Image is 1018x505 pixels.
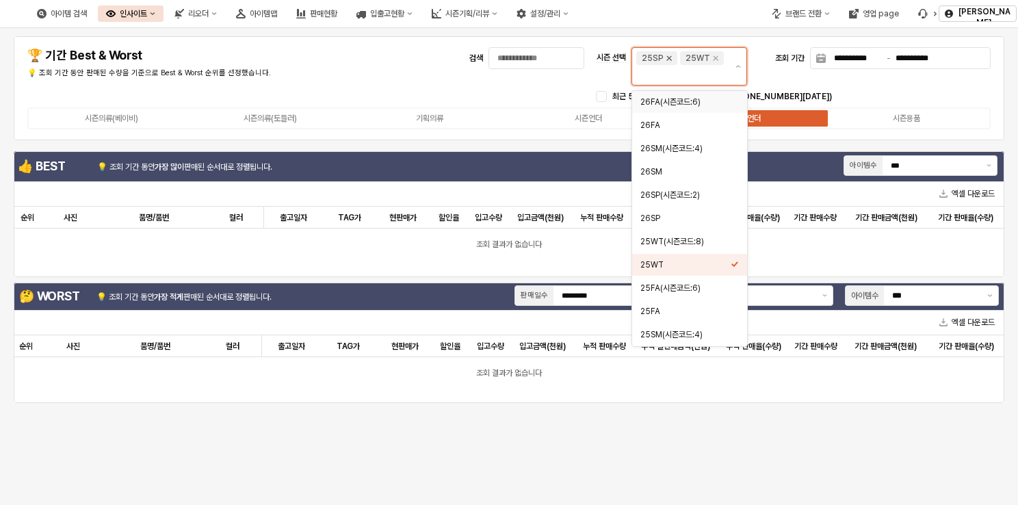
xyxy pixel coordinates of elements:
[19,289,91,303] h4: 🤔 WORST
[575,114,602,123] div: 시즌언더
[863,9,899,18] div: 영업 page
[850,159,877,172] div: 아이템수
[64,212,77,223] span: 사진
[775,53,805,63] span: 조회 기간
[154,292,168,302] strong: 가장
[27,68,347,79] p: 💡 조회 기간 동안 판매된 수량을 기준으로 Best & Worst 순위를 선정했습니다.
[29,5,95,22] div: 아이템 검색
[98,5,164,22] div: 인사이트
[934,314,1000,331] button: 엑셀 다운로드
[140,341,170,352] span: 품명/품번
[475,212,502,223] span: 입고수량
[18,159,94,173] h4: 👍 BEST
[642,51,664,65] div: 25SP
[713,55,718,61] div: Remove 25WT
[469,53,483,63] span: 검색
[794,341,837,352] span: 기간 판매수량
[597,53,626,63] span: 시즌 선택
[170,162,184,172] strong: 많이
[188,9,209,18] div: 리오더
[730,48,746,85] button: 제안 사항 표시
[851,289,878,302] div: 아이템수
[228,5,285,22] div: 아이템맵
[519,341,566,352] span: 입고금액(천원)
[640,283,731,294] div: 25FA(시즌코드:6)
[612,92,832,101] span: 최근 5개년 무시즌 모아보기([DATE][PHONE_NUMBER][DATE])
[32,112,191,125] label: 시즌의류(베이비)
[938,212,993,223] span: 기간 판매율(수량)
[278,341,305,352] span: 출고일자
[763,5,838,22] div: 브랜드 전환
[855,212,917,223] span: 기간 판매금액(천원)
[517,212,564,223] span: 입고금액(천원)
[391,341,419,352] span: 현판매가
[640,306,731,317] div: 25FA
[191,112,350,125] label: 시즌의류(토들러)
[226,341,239,352] span: 컬러
[139,212,169,223] span: 품명/품번
[14,229,1004,261] div: 조회 결과가 없습니다
[640,96,731,107] div: 26FA(시즌코드:6)
[96,291,339,303] p: 💡 조회 기간 동안 판매된 순서대로 정렬됩니다.
[51,9,87,18] div: 아이템 검색
[686,51,710,65] div: 25WT
[725,212,780,223] span: 누적 판매율(수량)
[66,341,80,352] span: 사진
[477,341,504,352] span: 입고수량
[97,161,339,173] p: 💡 조회 기간 동안 판매된 순서대로 정렬됩니다.
[640,143,731,154] div: 26SM(시즌코드:4)
[416,114,443,123] div: 기획의류
[640,236,731,247] div: 25WT(시즌코드:8)
[370,9,404,18] div: 입출고현황
[338,212,361,223] span: TAG가
[389,212,417,223] span: 현판매가
[439,212,459,223] span: 할인율
[981,156,997,175] button: 제안 사항 표시
[910,5,944,22] div: 버그 제보 및 기능 개선 요청
[726,341,781,352] span: 누적 판매율(수량)
[166,5,225,22] div: 리오더
[445,9,489,18] div: 시즌기획/리뷰
[350,112,509,125] label: 기획의류
[957,6,1010,28] p: [PERSON_NAME]
[893,114,920,123] div: 시즌용품
[854,341,917,352] span: 기간 판매금액(천원)
[280,212,307,223] span: 출고일자
[640,329,731,340] div: 25SM(시즌코드:4)
[666,55,672,61] div: Remove 25SP
[440,341,460,352] span: 할인율
[640,120,731,131] div: 26FA
[817,286,833,305] button: 제안 사항 표시
[27,49,260,62] h4: 🏆 기간 Best & Worst
[640,166,731,177] div: 26SM
[250,9,277,18] div: 아이템맵
[934,185,1000,202] button: 엑셀 다운로드
[509,112,668,125] label: 시즌언더
[310,9,337,18] div: 판매현황
[982,286,998,305] button: 제안 사항 표시
[632,90,747,347] div: Select an option
[521,289,548,302] div: 판매일수
[337,341,360,352] span: TAG가
[423,5,506,22] div: 시즌기획/리뷰
[580,212,623,223] span: 누적 판매수량
[785,9,822,18] div: 브랜드 전환
[19,341,33,352] span: 순위
[508,5,577,22] div: 설정/관리
[155,162,168,172] strong: 가장
[288,5,345,22] div: 판매현황
[827,112,986,125] label: 시즌용품
[21,212,34,223] span: 순위
[583,341,626,352] span: 누적 판매수량
[120,9,147,18] div: 인사이트
[229,212,243,223] span: 컬러
[841,5,907,22] div: 영업 page
[170,292,183,302] strong: 적게
[85,114,138,123] div: 시즌의류(베이비)
[244,114,297,123] div: 시즌의류(토들러)
[640,190,731,200] div: 26SP(시즌코드:2)
[14,357,1004,390] div: 조회 결과가 없습니다
[348,5,421,22] div: 입출고현황
[939,341,994,352] span: 기간 판매율(수량)
[794,212,837,223] span: 기간 판매수량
